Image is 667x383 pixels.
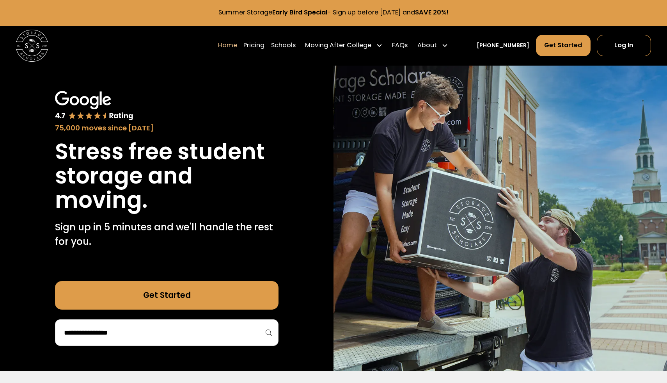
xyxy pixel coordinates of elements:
a: [PHONE_NUMBER] [477,41,529,50]
div: Moving After College [302,34,386,57]
strong: Early Bird Special [272,8,327,17]
a: FAQs [392,34,408,57]
a: Pricing [243,34,264,57]
a: Home [218,34,237,57]
div: About [414,34,451,57]
a: Log In [597,35,651,56]
a: Summer StorageEarly Bird Special- Sign up before [DATE] andSAVE 20%! [218,8,449,17]
strong: SAVE 20%! [415,8,449,17]
h1: Stress free student storage and moving. [55,140,279,212]
a: home [16,30,48,62]
img: Google 4.7 star rating [55,91,133,121]
div: 75,000 moves since [DATE] [55,123,279,134]
div: Moving After College [305,41,371,50]
div: About [417,41,437,50]
a: Get Started [536,35,591,56]
p: Sign up in 5 minutes and we'll handle the rest for you. [55,220,279,249]
a: Get Started [55,281,279,310]
img: Storage Scholars makes moving and storage easy. [333,66,667,372]
img: Storage Scholars main logo [16,30,48,62]
a: Schools [271,34,296,57]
